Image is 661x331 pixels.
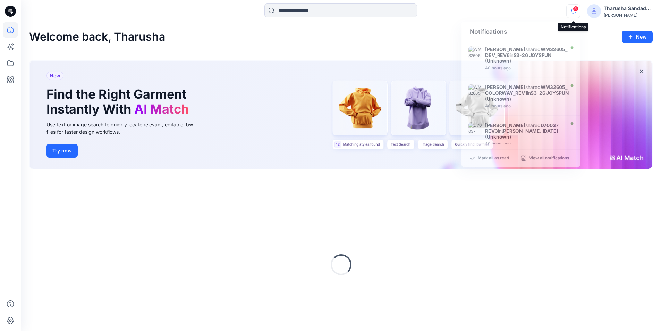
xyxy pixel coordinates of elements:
p: Mark all as read [478,155,509,162]
img: D70037 REV3 [468,122,482,136]
div: Saturday, September 27, 2025 09:52 [485,66,569,71]
div: Use text or image search to quickly locate relevant, editable .bw files for faster design workflows. [46,121,203,135]
strong: [PERSON_NAME] [485,84,525,90]
div: shared in [485,46,569,64]
img: WM32605_DEV_REV6 [468,46,482,60]
div: Notifications [461,22,580,42]
button: Try now [46,144,78,158]
button: New [622,31,653,43]
strong: S3-26 JOYSPUN (Unknown) [485,90,569,101]
strong: [PERSON_NAME] [485,122,525,128]
strong: [PERSON_NAME] [DATE] (Unknown) [485,128,558,140]
svg: avatar [591,8,597,14]
img: WM32605_COLORWAY_REV1 [468,84,482,98]
span: 5 [573,6,578,11]
div: Saturday, September 27, 2025 09:35 [485,142,563,147]
strong: D70037 REV3 [485,122,558,134]
strong: WM32605_COLORWAY_REV1 [485,84,567,96]
p: View all notifications [529,155,569,162]
strong: [PERSON_NAME] [485,46,525,52]
div: shared in [485,84,569,102]
strong: S3-26 JOYSPUN (Unknown) [485,52,551,64]
div: Saturday, September 27, 2025 09:52 [485,104,569,108]
strong: WM32605_DEV_REV6 [485,46,567,58]
span: New [50,72,60,80]
div: shared in [485,122,563,140]
h1: Find the Right Garment Instantly With [46,87,192,117]
h2: Welcome back, Tharusha [29,31,165,43]
div: [PERSON_NAME] [604,13,652,18]
div: Tharusha Sandadeepa [604,4,652,13]
span: AI Match [134,101,189,117]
